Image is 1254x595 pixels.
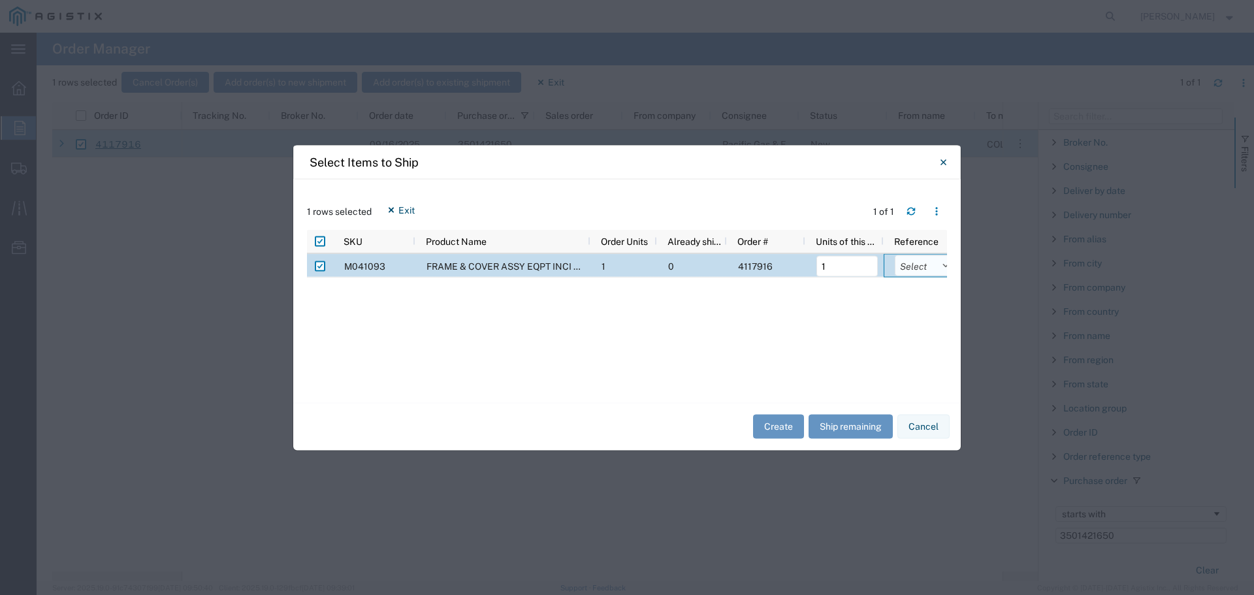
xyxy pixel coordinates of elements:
[737,236,768,246] span: Order #
[602,261,605,271] span: 1
[376,199,425,220] button: Exit
[426,236,487,246] span: Product Name
[897,415,950,439] button: Cancel
[738,261,773,271] span: 4117916
[753,415,804,439] button: Create
[307,204,372,218] span: 1 rows selected
[344,261,385,271] span: M041093
[310,153,419,171] h4: Select Items to Ship
[894,236,939,246] span: Reference
[668,261,674,271] span: 0
[901,201,922,222] button: Refresh table
[816,236,878,246] span: Units of this shipment
[930,149,956,175] button: Close
[601,236,648,246] span: Order Units
[426,261,605,271] span: FRAME & COVER ASSY EQPT INCI 4'X6'6"
[873,204,896,218] div: 1 of 1
[667,236,722,246] span: Already shipped
[809,415,893,439] button: Ship remaining
[344,236,362,246] span: SKU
